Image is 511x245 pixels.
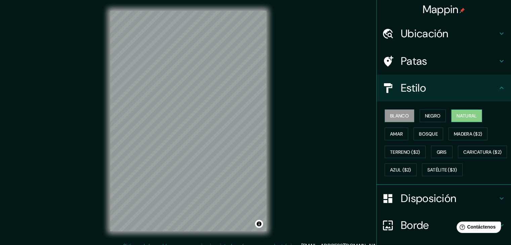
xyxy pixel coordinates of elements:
button: Amar [385,128,408,140]
font: Blanco [390,113,409,119]
font: Madera ($2) [454,131,482,137]
font: Gris [437,149,447,155]
iframe: Lanzador de widgets de ayuda [451,219,504,238]
button: Activar o desactivar atribución [255,220,263,228]
font: Mappin [423,2,459,16]
font: Bosque [419,131,438,137]
button: Negro [420,109,446,122]
font: Negro [425,113,441,119]
font: Ubicación [401,27,449,41]
button: Caricatura ($2) [458,146,507,158]
font: Borde [401,218,429,232]
div: Borde [377,212,511,239]
canvas: Mapa [110,11,266,231]
div: Disposición [377,185,511,212]
button: Terreno ($2) [385,146,426,158]
button: Natural [451,109,482,122]
font: Satélite ($3) [427,167,457,173]
button: Gris [431,146,453,158]
button: Bosque [414,128,443,140]
button: Madera ($2) [449,128,487,140]
font: Disposición [401,191,456,205]
div: Patas [377,48,511,75]
div: Estilo [377,75,511,101]
button: Satélite ($3) [422,163,463,176]
div: Ubicación [377,20,511,47]
button: Blanco [385,109,414,122]
font: Patas [401,54,427,68]
font: Terreno ($2) [390,149,420,155]
font: Azul ($2) [390,167,411,173]
button: Azul ($2) [385,163,417,176]
font: Amar [390,131,403,137]
font: Estilo [401,81,426,95]
font: Caricatura ($2) [463,149,502,155]
img: pin-icon.png [460,8,465,13]
font: Natural [457,113,477,119]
